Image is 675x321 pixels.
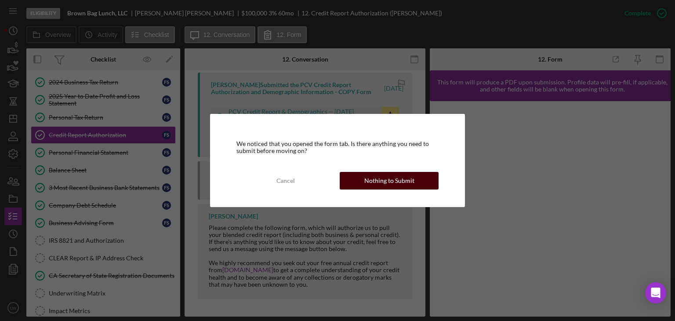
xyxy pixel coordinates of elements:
[276,172,295,190] div: Cancel
[645,282,666,303] div: Open Intercom Messenger
[340,172,439,190] button: Nothing to Submit
[236,140,439,154] div: We noticed that you opened the form tab. Is there anything you need to submit before moving on?
[236,172,335,190] button: Cancel
[364,172,414,190] div: Nothing to Submit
